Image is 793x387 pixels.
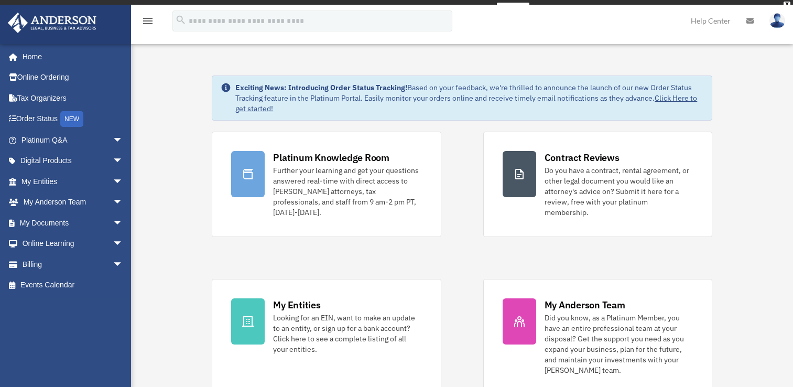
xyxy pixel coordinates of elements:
[7,130,139,150] a: Platinum Q&Aarrow_drop_down
[113,212,134,234] span: arrow_drop_down
[7,150,139,171] a: Digital Productsarrow_drop_down
[264,3,493,15] div: Get a chance to win 6 months of Platinum for free just by filling out this
[212,132,441,237] a: Platinum Knowledge Room Further your learning and get your questions answered real-time with dire...
[7,171,139,192] a: My Entitiesarrow_drop_down
[7,67,139,88] a: Online Ordering
[7,233,139,254] a: Online Learningarrow_drop_down
[545,151,620,164] div: Contract Reviews
[235,83,407,92] strong: Exciting News: Introducing Order Status Tracking!
[113,171,134,192] span: arrow_drop_down
[235,93,697,113] a: Click Here to get started!
[7,46,134,67] a: Home
[483,132,712,237] a: Contract Reviews Do you have a contract, rental agreement, or other legal document you would like...
[113,130,134,151] span: arrow_drop_down
[113,254,134,275] span: arrow_drop_down
[142,15,154,27] i: menu
[784,2,790,8] div: close
[545,165,693,218] div: Do you have a contract, rental agreement, or other legal document you would like an attorney's ad...
[7,212,139,233] a: My Documentsarrow_drop_down
[60,111,83,127] div: NEW
[273,151,389,164] div: Platinum Knowledge Room
[7,275,139,296] a: Events Calendar
[113,192,134,213] span: arrow_drop_down
[142,18,154,27] a: menu
[175,14,187,26] i: search
[273,298,320,311] div: My Entities
[7,192,139,213] a: My Anderson Teamarrow_drop_down
[7,254,139,275] a: Billingarrow_drop_down
[113,150,134,172] span: arrow_drop_down
[113,233,134,255] span: arrow_drop_down
[545,313,693,375] div: Did you know, as a Platinum Member, you have an entire professional team at your disposal? Get th...
[769,13,785,28] img: User Pic
[7,109,139,130] a: Order StatusNEW
[235,82,703,114] div: Based on your feedback, we're thrilled to announce the launch of our new Order Status Tracking fe...
[7,88,139,109] a: Tax Organizers
[273,165,421,218] div: Further your learning and get your questions answered real-time with direct access to [PERSON_NAM...
[273,313,421,354] div: Looking for an EIN, want to make an update to an entity, or sign up for a bank account? Click her...
[5,13,100,33] img: Anderson Advisors Platinum Portal
[545,298,625,311] div: My Anderson Team
[497,3,529,15] a: survey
